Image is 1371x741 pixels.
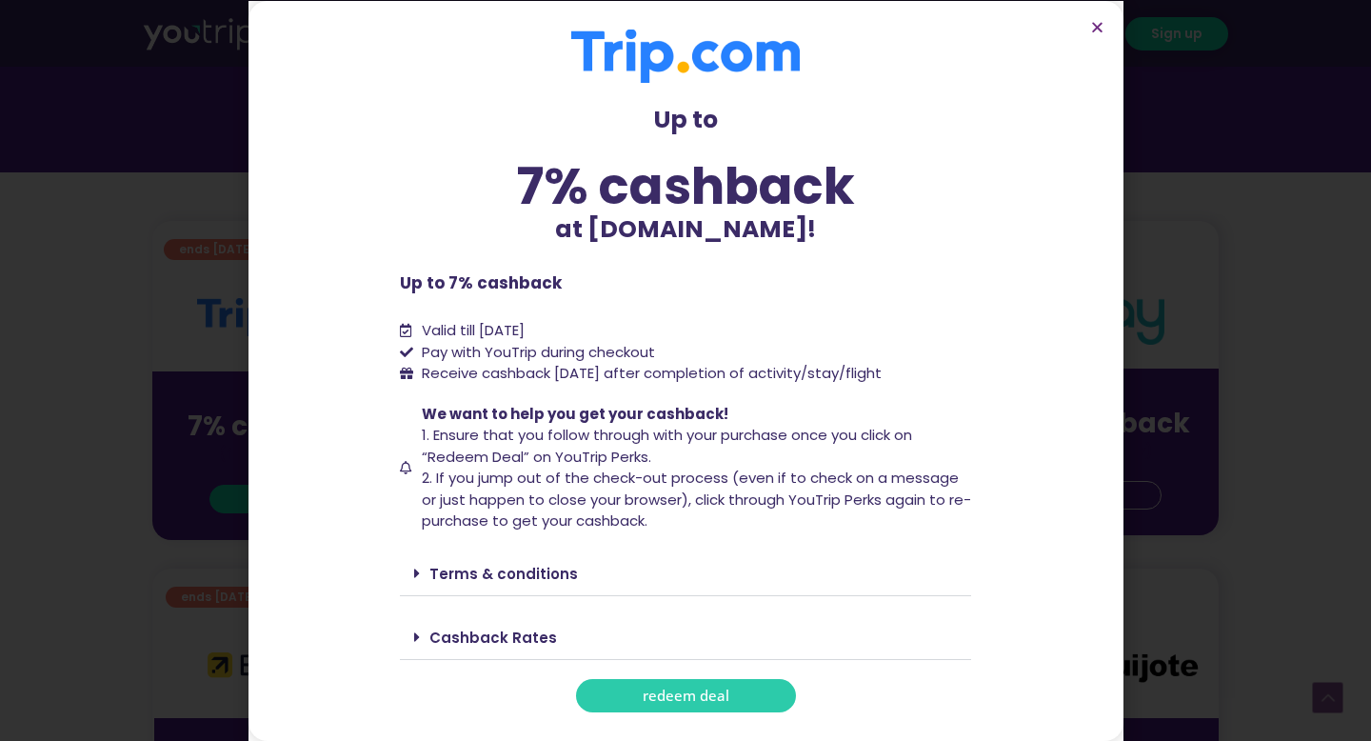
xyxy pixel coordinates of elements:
[422,404,728,424] span: We want to help you get your cashback!
[643,689,729,703] span: redeem deal
[400,551,971,596] div: Terms & conditions
[429,628,557,648] a: Cashback Rates
[429,564,578,584] a: Terms & conditions
[400,271,562,294] b: Up to 7% cashback
[422,320,525,340] span: Valid till [DATE]
[400,615,971,660] div: Cashback Rates
[400,161,971,211] div: 7% cashback
[400,102,971,138] p: Up to
[422,363,882,383] span: Receive cashback [DATE] after completion of activity/stay/flight
[417,342,655,364] span: Pay with YouTrip during checkout
[400,211,971,248] p: at [DOMAIN_NAME]!
[576,679,796,712] a: redeem deal
[1090,20,1104,34] a: Close
[422,468,971,531] span: 2. If you jump out of the check-out process (even if to check on a message or just happen to clos...
[422,425,912,467] span: 1. Ensure that you follow through with your purchase once you click on “Redeem Deal” on YouTrip P...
